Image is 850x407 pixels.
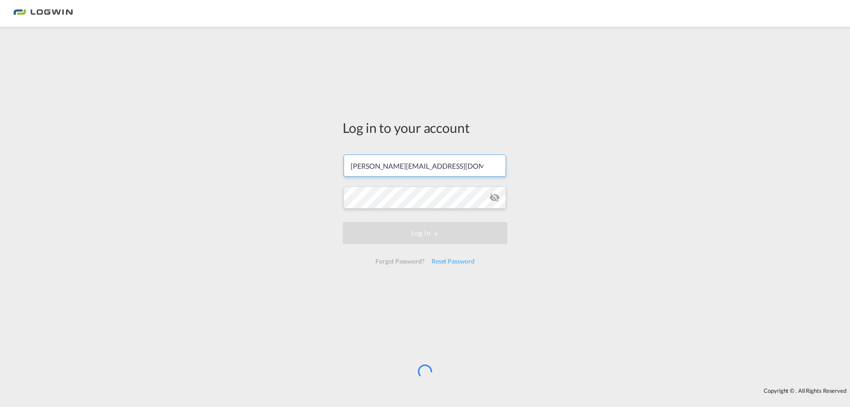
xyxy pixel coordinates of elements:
[489,192,500,203] md-icon: icon-eye-off
[13,4,73,23] img: bc73a0e0d8c111efacd525e4c8ad7d32.png
[343,118,507,137] div: Log in to your account
[372,253,428,269] div: Forgot Password?
[344,155,506,177] input: Enter email/phone number
[428,253,478,269] div: Reset Password
[343,222,507,244] button: LOGIN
